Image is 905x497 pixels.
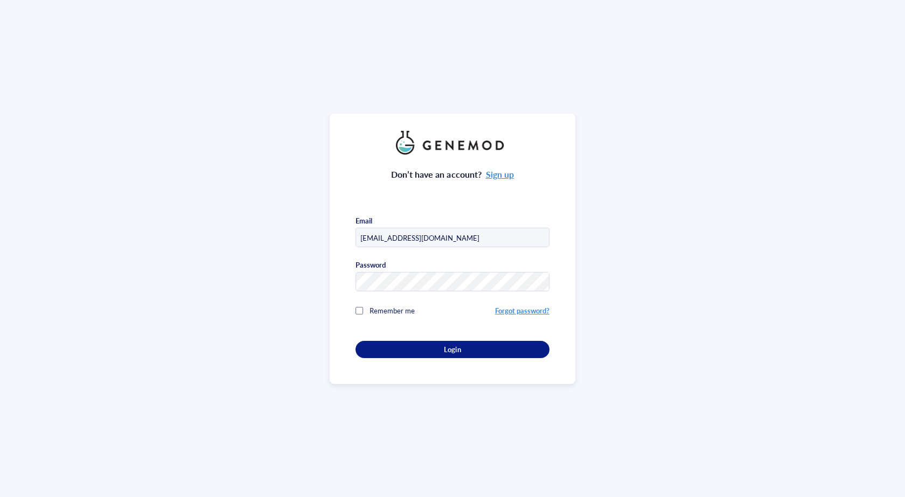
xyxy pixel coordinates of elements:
[356,216,372,226] div: Email
[356,260,386,270] div: Password
[444,345,461,354] span: Login
[495,305,549,316] a: Forgot password?
[396,131,509,155] img: genemod_logo_light-BcqUzbGq.png
[370,305,415,316] span: Remember me
[486,168,514,180] a: Sign up
[356,341,549,358] button: Login
[391,167,514,181] div: Don’t have an account?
